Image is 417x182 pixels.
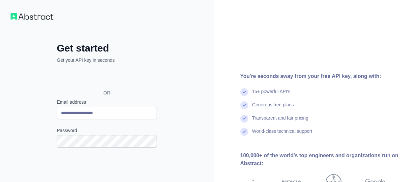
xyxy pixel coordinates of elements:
img: Workflow [11,13,53,20]
img: check mark [240,101,248,109]
div: Generous free plans [252,101,294,115]
img: check mark [240,115,248,123]
img: check mark [240,88,248,96]
div: Transparent and fair pricing [252,115,309,128]
iframe: Sign in with Google Button [53,71,159,85]
h2: Get started [57,42,157,54]
label: Password [57,127,157,134]
p: Get your API key in seconds [57,57,157,63]
label: Email address [57,99,157,105]
div: World-class technical support [252,128,313,141]
div: 100,000+ of the world's top engineers and organizations run on Abstract: [240,152,407,167]
img: check mark [240,128,248,136]
div: 15+ powerful API's [252,88,290,101]
div: You're seconds away from your free API key, along with: [240,72,407,80]
iframe: reCAPTCHA [57,156,157,181]
span: OR [98,90,116,96]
